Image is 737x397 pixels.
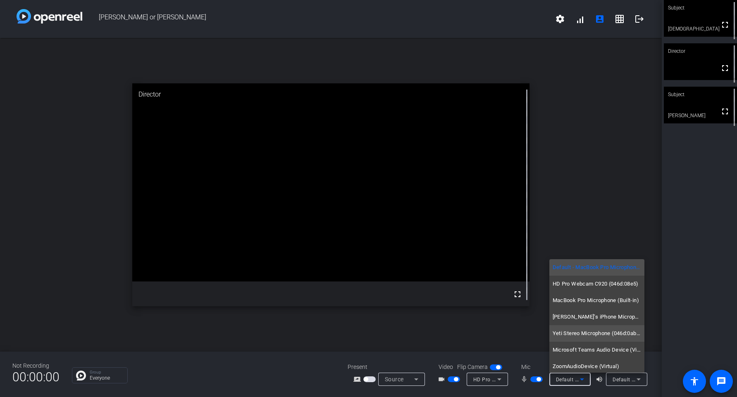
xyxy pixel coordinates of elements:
span: Default - MacBook Pro Microphone (Built-in) [553,262,641,272]
span: [PERSON_NAME]’s iPhone Microphone [553,312,641,322]
span: Microsoft Teams Audio Device (Virtual) [553,345,641,355]
span: MacBook Pro Microphone (Built-in) [553,295,639,305]
span: Yeti Stereo Microphone (046d:0ab7) [553,328,641,338]
span: HD Pro Webcam C920 (046d:08e5) [553,279,639,289]
span: ZoomAudioDevice (Virtual) [553,362,619,371]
